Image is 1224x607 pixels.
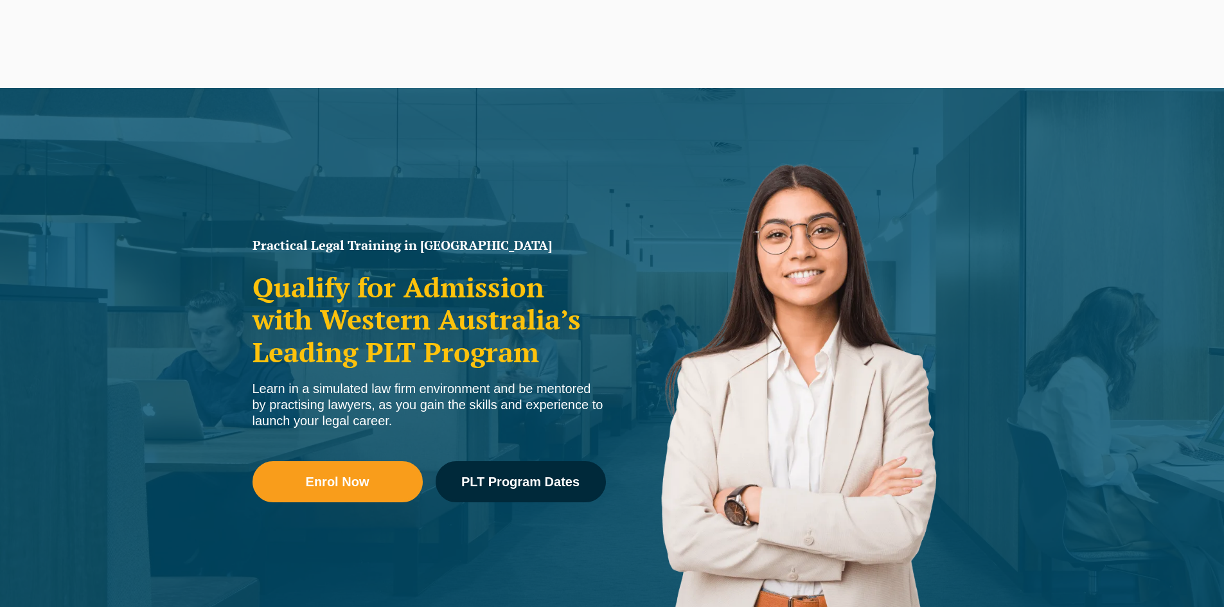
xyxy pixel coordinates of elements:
[436,461,606,502] a: PLT Program Dates
[253,461,423,502] a: Enrol Now
[253,381,606,429] div: Learn in a simulated law firm environment and be mentored by practising lawyers, as you gain the ...
[253,239,606,252] h1: Practical Legal Training in [GEOGRAPHIC_DATA]
[253,271,606,368] h2: Qualify for Admission with Western Australia’s Leading PLT Program
[306,475,369,488] span: Enrol Now
[461,475,580,488] span: PLT Program Dates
